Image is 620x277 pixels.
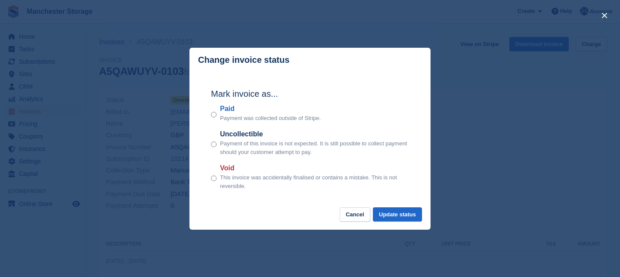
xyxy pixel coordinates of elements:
[220,163,409,173] label: Void
[220,114,321,123] p: Payment was collected outside of Stripe.
[598,9,611,22] button: close
[211,87,409,100] h2: Mark invoice as...
[220,104,321,114] label: Paid
[220,129,409,139] label: Uncollectible
[340,207,370,222] button: Cancel
[220,139,409,156] p: Payment of this invoice is not expected. It is still possible to collect payment should your cust...
[373,207,422,222] button: Update status
[198,55,289,65] p: Change invoice status
[220,173,409,190] p: This invoice was accidentally finalised or contains a mistake. This is not reversible.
